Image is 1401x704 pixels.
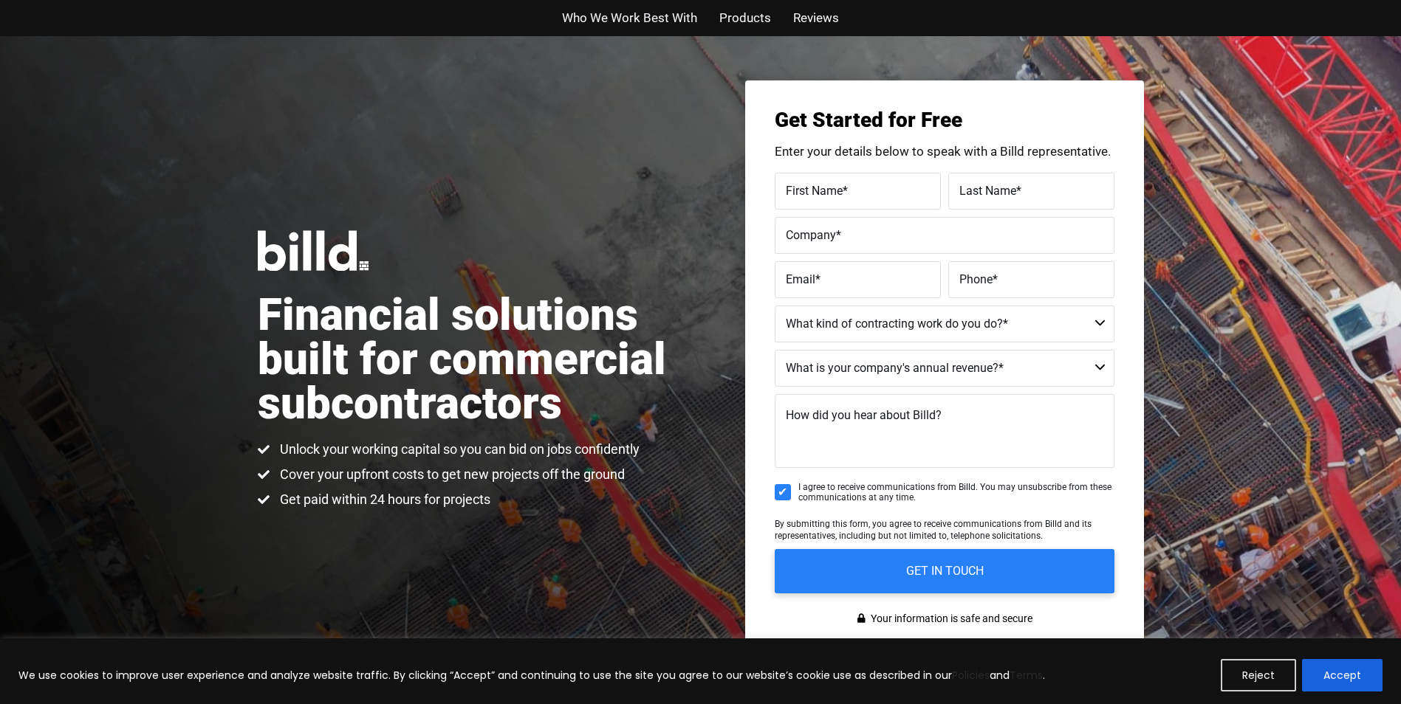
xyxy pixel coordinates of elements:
[18,666,1045,684] p: We use cookies to improve user experience and analyze website traffic. By clicking “Accept” and c...
[952,668,990,683] a: Policies
[786,183,843,197] span: First Name
[793,7,839,29] a: Reviews
[562,7,697,29] a: Who We Work Best With
[1302,659,1383,691] button: Accept
[775,484,791,500] input: I agree to receive communications from Billd. You may unsubscribe from these communications at an...
[775,549,1114,593] input: GET IN TOUCH
[276,491,490,508] span: Get paid within 24 hours for projects
[867,608,1032,629] span: Your information is safe and secure
[1221,659,1296,691] button: Reject
[775,145,1114,158] p: Enter your details below to speak with a Billd representative.
[276,466,625,483] span: Cover your upfront costs to get new projects off the ground
[959,272,993,286] span: Phone
[258,293,701,426] h1: Financial solutions built for commercial subcontractors
[276,441,640,458] span: Unlock your working capital so you can bid on jobs confidently
[719,7,771,29] a: Products
[798,482,1114,503] span: I agree to receive communications from Billd. You may unsubscribe from these communications at an...
[786,408,942,422] span: How did you hear about Billd?
[775,519,1092,541] span: By submitting this form, you agree to receive communications from Billd and its representatives, ...
[786,272,815,286] span: Email
[1010,668,1043,683] a: Terms
[959,183,1016,197] span: Last Name
[775,110,1114,131] h3: Get Started for Free
[786,227,836,241] span: Company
